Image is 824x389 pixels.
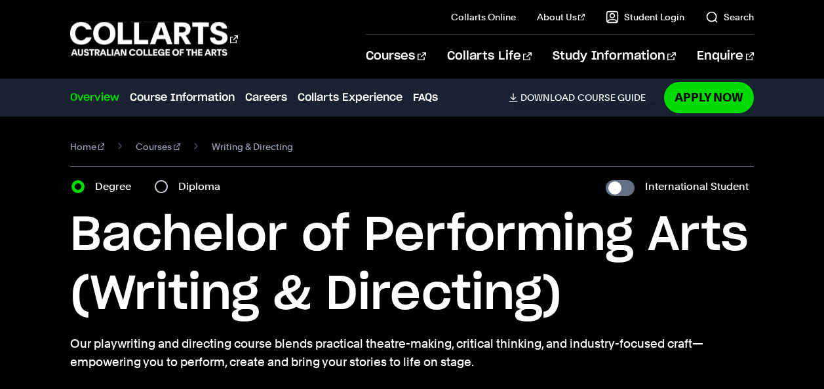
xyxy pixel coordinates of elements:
[212,138,293,156] span: Writing & Directing
[606,10,684,24] a: Student Login
[645,177,749,196] label: International Student
[95,177,139,196] label: Degree
[705,10,754,24] a: Search
[70,90,119,105] a: Overview
[136,138,180,156] a: Courses
[298,90,402,105] a: Collarts Experience
[413,90,438,105] a: FAQs
[70,138,105,156] a: Home
[70,335,754,371] p: Our playwriting and directing course blends practical theatre-making, critical thinking, and indu...
[245,90,287,105] a: Careers
[70,206,754,324] h1: Bachelor of Performing Arts (Writing & Directing)
[553,35,676,78] a: Study Information
[520,92,575,103] span: Download
[70,20,238,58] div: Go to homepage
[537,10,585,24] a: About Us
[451,10,516,24] a: Collarts Online
[664,82,754,113] a: Apply Now
[366,35,425,78] a: Courses
[178,177,228,196] label: Diploma
[130,90,235,105] a: Course Information
[447,35,532,78] a: Collarts Life
[509,92,656,103] a: DownloadCourse Guide
[697,35,754,78] a: Enquire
